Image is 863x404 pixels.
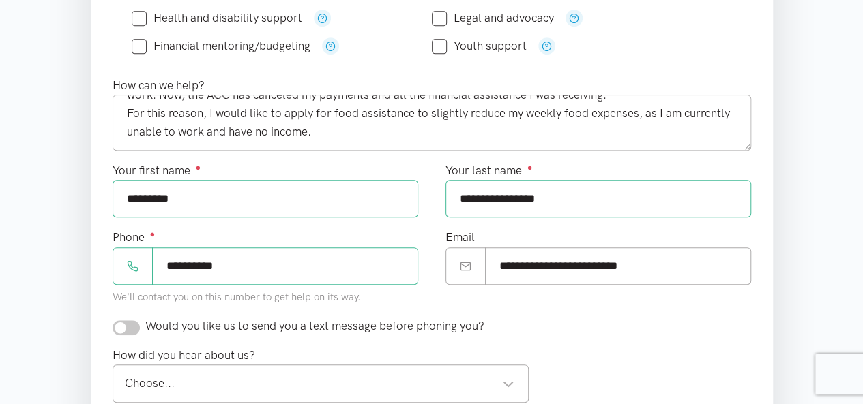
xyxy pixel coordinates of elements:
[150,229,156,239] sup: ●
[113,76,205,95] label: How can we help?
[196,162,201,172] sup: ●
[145,319,484,332] span: Would you like us to send you a text message before phoning you?
[445,161,533,180] label: Your last name
[113,346,255,364] label: How did you hear about us?
[527,162,533,172] sup: ●
[113,161,201,180] label: Your first name
[132,40,310,52] label: Financial mentoring/budgeting
[432,40,527,52] label: Youth support
[432,12,554,24] label: Legal and advocacy
[113,228,156,247] label: Phone
[125,374,515,392] div: Choose...
[132,12,302,24] label: Health and disability support
[113,291,361,303] small: We'll contact you on this number to get help on its way.
[485,247,751,285] input: Email
[152,247,418,285] input: Phone number
[445,228,475,247] label: Email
